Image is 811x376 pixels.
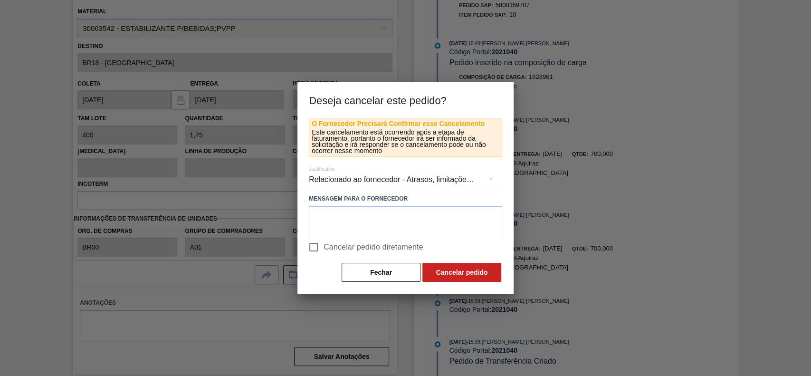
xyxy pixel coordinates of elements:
button: Fechar [342,263,420,282]
label: Mensagem para o Fornecedor [309,192,502,206]
p: O Fornecedor Precisará Confirmar esse Cancelamento [312,121,499,127]
span: Cancelar pedido diretamente [324,241,423,253]
p: Este cancelamento está ocorrendo após a etapa de faturamento, portanto o fornecedor irá ser infor... [312,129,499,154]
h3: Deseja cancelar este pedido? [297,82,514,118]
button: Cancelar pedido [422,263,501,282]
div: Relacionado ao fornecedor - Atrasos, limitações de capacidade, etc. [309,166,502,193]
